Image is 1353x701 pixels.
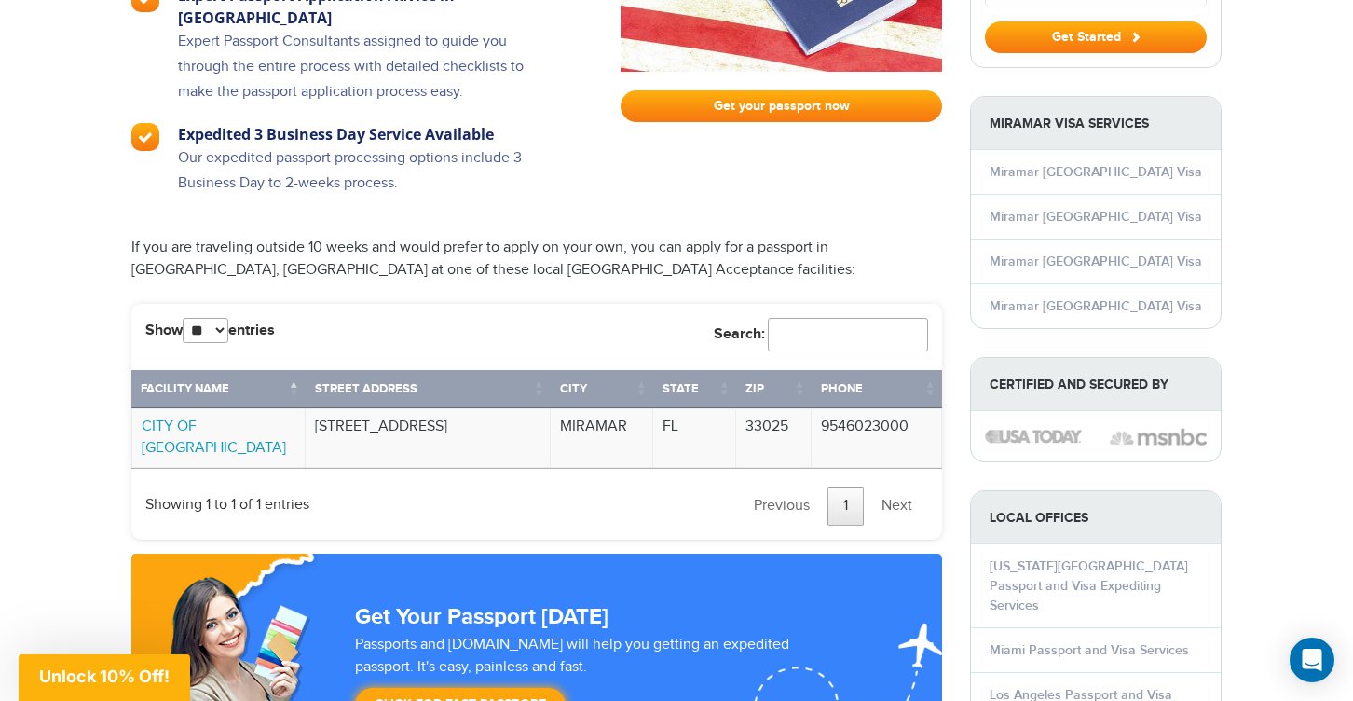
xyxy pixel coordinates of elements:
[990,558,1188,613] a: [US_STATE][GEOGRAPHIC_DATA] Passport and Visa Expediting Services
[142,418,286,457] a: CITY OF [GEOGRAPHIC_DATA]
[714,318,928,351] label: Search:
[131,370,306,408] th: Facility Name: activate to sort column descending
[39,667,170,686] span: Unlock 10% Off!
[145,318,275,343] label: Show entries
[19,654,190,701] div: Unlock 10% Off!
[306,370,550,408] th: Street Address: activate to sort column ascending
[306,408,550,468] td: [STREET_ADDRESS]
[971,97,1221,150] strong: Miramar Visa Services
[178,145,561,214] p: Our expedited passport processing options include 3 Business Day to 2-weeks process.
[551,370,653,408] th: City: activate to sort column ascending
[990,298,1202,314] a: Miramar [GEOGRAPHIC_DATA] Visa
[736,408,812,468] td: 33025
[1110,426,1207,448] img: image description
[985,21,1207,53] button: Get Started
[990,642,1189,658] a: Miami Passport and Visa Services
[551,408,653,468] td: MIRAMAR
[990,164,1202,180] a: Miramar [GEOGRAPHIC_DATA] Visa
[738,487,826,526] a: Previous
[621,90,942,122] a: Get your passport now
[866,487,928,526] a: Next
[971,491,1221,544] strong: LOCAL OFFICES
[1290,638,1334,682] div: Open Intercom Messenger
[971,358,1221,411] strong: Certified and Secured by
[178,123,561,145] h3: Expedited 3 Business Day Service Available
[768,318,928,351] input: Search:
[653,370,736,408] th: State: activate to sort column ascending
[990,209,1202,225] a: Miramar [GEOGRAPHIC_DATA] Visa
[812,408,942,468] td: 9546023000
[812,370,942,408] th: Phone: activate to sort column ascending
[355,603,608,630] strong: Get Your Passport [DATE]
[178,29,561,123] p: Expert Passport Consultants assigned to guide you through the entire process with detailed checkl...
[145,483,309,516] div: Showing 1 to 1 of 1 entries
[985,430,1082,443] img: image description
[736,370,812,408] th: Zip: activate to sort column ascending
[990,254,1202,269] a: Miramar [GEOGRAPHIC_DATA] Visa
[183,318,228,343] select: Showentries
[131,237,942,282] p: If you are traveling outside 10 weeks and would prefer to apply on your own, you can apply for a ...
[653,408,736,468] td: FL
[827,487,864,526] a: 1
